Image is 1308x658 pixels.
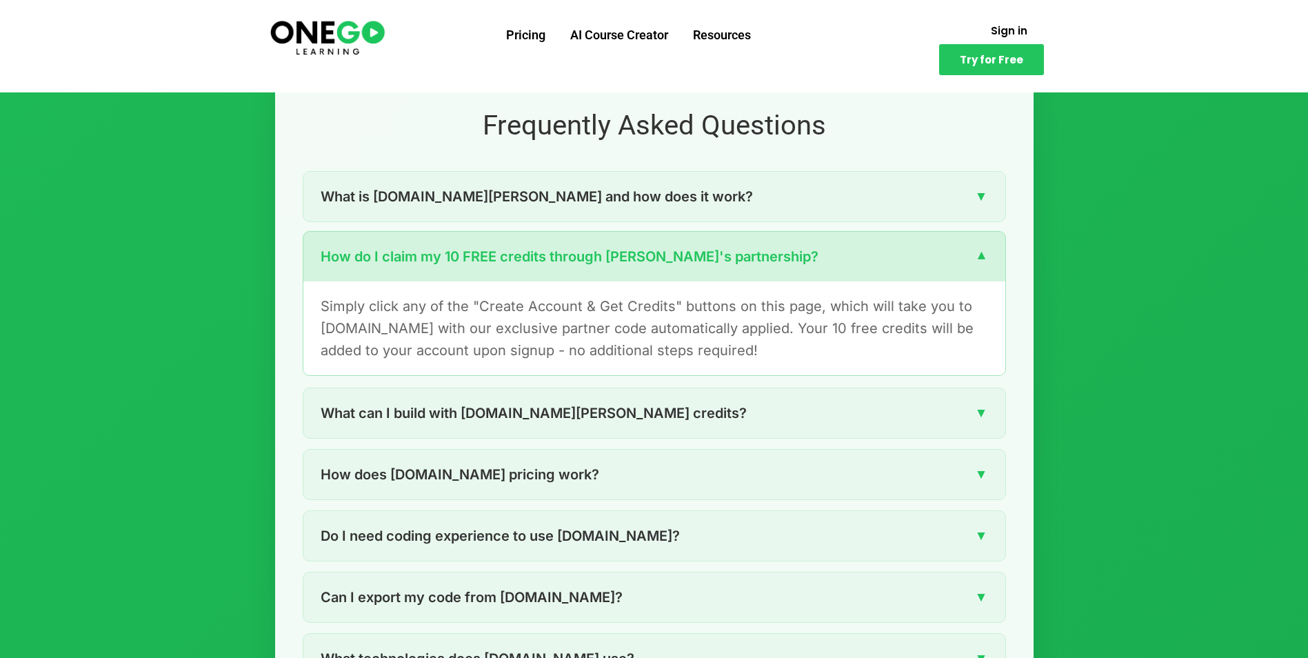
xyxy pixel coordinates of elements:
span: What can I build with [DOMAIN_NAME][PERSON_NAME] credits? [321,402,747,424]
p: Simply click any of the "Create Account & Get Credits" buttons on this page, which will take you ... [321,295,988,361]
a: Resources [681,17,763,53]
h2: Frequently Asked Questions [303,108,1006,143]
a: AI Course Creator [558,17,681,53]
span: ▼ [975,525,988,546]
span: ▼ [975,402,988,423]
span: ▼ [975,463,988,485]
span: How does [DOMAIN_NAME] pricing work? [321,463,599,486]
span: Try for Free [960,54,1023,65]
span: How do I claim my 10 FREE credits through [PERSON_NAME]'s partnership? [321,246,818,268]
a: Sign in [974,17,1044,44]
a: Pricing [494,17,558,53]
span: Do I need coding experience to use [DOMAIN_NAME]? [321,525,680,547]
span: ▼ [975,586,988,608]
span: Sign in [991,26,1027,36]
span: What is [DOMAIN_NAME][PERSON_NAME] and how does it work? [321,186,753,208]
a: Try for Free [939,44,1044,75]
span: ▼ [975,246,988,267]
span: ▼ [975,186,988,207]
span: Can I export my code from [DOMAIN_NAME]? [321,586,623,608]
